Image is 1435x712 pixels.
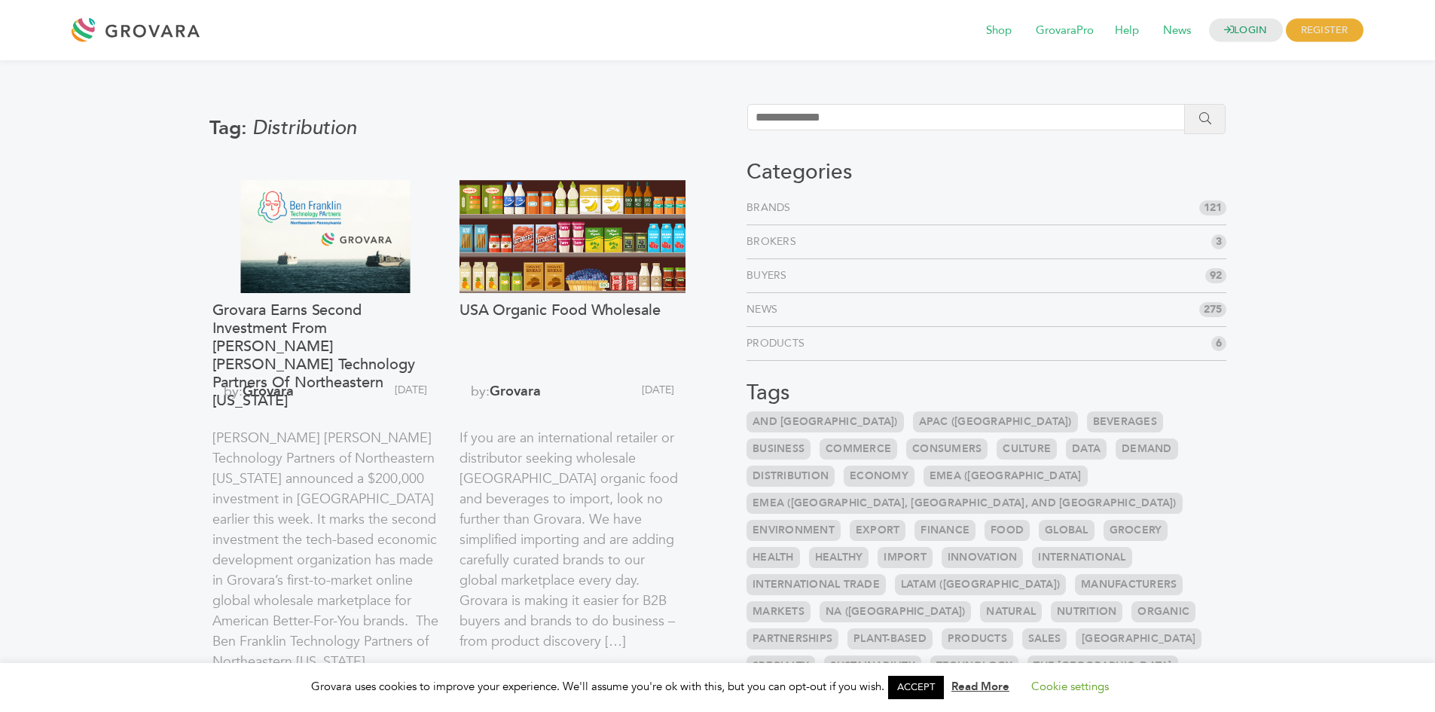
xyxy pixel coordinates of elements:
a: Read More [951,679,1009,694]
a: Health [747,547,800,568]
a: NA ([GEOGRAPHIC_DATA]) [820,601,972,622]
a: EMEA ([GEOGRAPHIC_DATA], [GEOGRAPHIC_DATA], and [GEOGRAPHIC_DATA]) [747,493,1183,514]
a: Partnerships [747,628,838,649]
a: USA Organic Food Wholesale [460,301,685,374]
a: Consumers [906,439,988,460]
a: Import [878,547,933,568]
a: International Trade [747,574,886,595]
h3: Categories [747,160,1226,185]
a: Distribution [747,466,835,487]
a: [GEOGRAPHIC_DATA] [1076,628,1201,649]
span: [DATE] [574,381,685,416]
a: Finance [914,520,975,541]
a: International [1032,547,1131,568]
a: Organic [1131,601,1195,622]
a: Innovation [942,547,1024,568]
span: News [1153,17,1201,45]
a: Grovara Earns Second Investment From [PERSON_NAME] [PERSON_NAME] Technology Partners of Northeast... [212,301,438,374]
span: Help [1104,17,1150,45]
a: Buyers [747,268,793,283]
a: Commerce [820,439,897,460]
a: APAC ([GEOGRAPHIC_DATA]) [913,411,1078,432]
span: 6 [1211,336,1226,351]
a: Sustainability [824,655,921,677]
span: 92 [1205,268,1226,283]
span: GrovaraPro [1025,17,1104,45]
span: 3 [1211,234,1226,249]
a: Demand [1116,439,1178,460]
a: News [747,302,783,317]
h3: Tags [747,380,1226,406]
span: 121 [1199,200,1226,215]
a: Economy [844,466,914,487]
span: 275 [1199,302,1226,317]
a: News [1153,23,1201,39]
a: Export [850,520,906,541]
a: Help [1104,23,1150,39]
a: ACCEPT [888,676,944,699]
a: Markets [747,601,811,622]
a: Data [1066,439,1107,460]
span: by: [212,381,328,416]
a: EMEA ([GEOGRAPHIC_DATA] [924,466,1088,487]
a: Sales [1022,628,1067,649]
a: GrovaraPro [1025,23,1104,39]
a: Culture [997,439,1057,460]
a: Specialty [747,655,815,677]
span: REGISTER [1286,19,1363,42]
a: Nutrition [1051,601,1122,622]
a: Environment [747,520,841,541]
a: Grocery [1104,520,1168,541]
a: Brokers [747,234,802,249]
a: Brands [747,200,797,215]
a: Healthy [809,547,869,568]
a: Products [747,336,811,351]
a: Products [942,628,1013,649]
a: Grovara [243,382,294,401]
a: Natural [980,601,1042,622]
a: and [GEOGRAPHIC_DATA]) [747,411,904,432]
a: Beverages [1087,411,1163,432]
span: [DATE] [327,381,438,416]
a: Shop [975,23,1022,39]
a: the [GEOGRAPHIC_DATA] [1027,655,1177,677]
a: Business [747,439,811,460]
a: Manufacturers [1075,574,1183,595]
span: Distribution [252,115,356,142]
a: Food [985,520,1030,541]
a: Plant-based [847,628,933,649]
a: LOGIN [1209,19,1283,42]
a: Grovara [490,382,541,401]
a: Technology [930,655,1019,677]
a: LATAM ([GEOGRAPHIC_DATA]) [895,574,1066,595]
span: Grovara uses cookies to improve your experience. We'll assume you're ok with this, but you can op... [311,679,1124,694]
span: Tag [209,115,252,142]
span: by: [460,381,575,416]
a: Global [1039,520,1095,541]
span: Shop [975,17,1022,45]
a: Cookie settings [1031,679,1109,694]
